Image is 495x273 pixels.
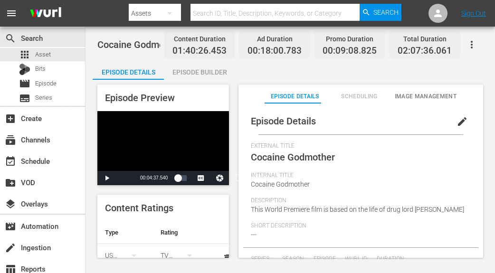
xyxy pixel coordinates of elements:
[5,221,16,232] span: Automation
[398,32,452,46] div: Total Duration
[210,171,229,185] button: Jump To Time
[282,255,309,263] span: Season:
[97,221,153,244] th: Type
[5,156,16,167] span: event_available
[19,78,30,89] span: Episode
[177,175,187,181] div: Progress Bar
[216,247,239,270] button: delete
[251,206,464,213] span: This World Premiere film is based on the life of drug lord [PERSON_NAME]
[191,171,210,185] button: Captions
[247,32,302,46] div: Ad Duration
[345,255,371,263] span: Wurl ID:
[251,255,277,263] span: Series:
[323,46,377,56] span: 00:09:08.825
[105,92,175,104] span: Episode Preview
[19,64,30,75] div: Bits
[97,171,116,185] button: Play
[251,197,466,205] span: Description
[451,110,474,133] button: edit
[35,50,51,59] span: Asset
[314,255,340,271] span: Episode #:
[229,171,248,185] button: Picture-in-Picture
[97,39,181,50] span: Cocaine Godmother
[5,177,16,188] span: create_new_folder
[172,32,227,46] div: Content Duration
[248,171,267,185] button: Fullscreen
[93,61,164,84] div: Episode Details
[161,242,201,269] div: TV14
[105,242,145,269] div: USA_PR ([GEOGRAPHIC_DATA])
[23,2,68,25] img: ans4CAIJ8jUAAAAAAAAAAAAAAAAAAAAAAAAgQb4GAAAAAAAAAAAAAAAAAAAAAAAAJMjXAAAAAAAAAAAAAAAAAAAAAAAAgAT5G...
[140,175,168,180] span: 00:04:37.540
[251,151,335,163] span: Cocaine Godmother
[6,8,17,19] span: menu
[5,33,16,44] span: Search
[172,46,227,56] span: 01:40:26.453
[251,172,466,179] span: Internal Title
[19,49,30,60] span: apps
[222,253,233,264] span: delete
[5,242,16,254] span: Ingestion
[251,180,310,188] span: Cocaine Godmother
[395,92,457,102] span: Image Management
[153,221,209,244] th: Rating
[5,113,16,124] span: Create
[93,61,164,80] button: Episode Details
[265,92,324,102] span: Episode Details
[251,142,466,150] span: External Title
[398,46,452,56] span: 02:07:36.061
[35,93,52,103] span: Series
[97,111,229,185] div: Video Player
[5,198,16,210] span: Overlays
[164,61,235,84] div: Episode Builder
[247,46,302,56] span: 00:18:00.783
[19,93,30,104] span: Series
[457,116,468,127] span: edit
[251,115,316,127] span: Episode Details
[251,231,257,238] span: ---
[461,9,486,17] a: Sign Out
[35,64,46,74] span: Bits
[5,134,16,146] span: Channels
[330,92,389,102] span: Scheduling
[377,255,406,263] span: Duration:
[323,32,377,46] div: Promo Duration
[251,222,466,230] span: Short Description
[35,79,57,88] span: Episode
[164,61,235,80] button: Episode Builder
[360,4,401,21] button: Search
[373,4,399,21] span: Search
[105,202,173,214] span: Content Ratings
